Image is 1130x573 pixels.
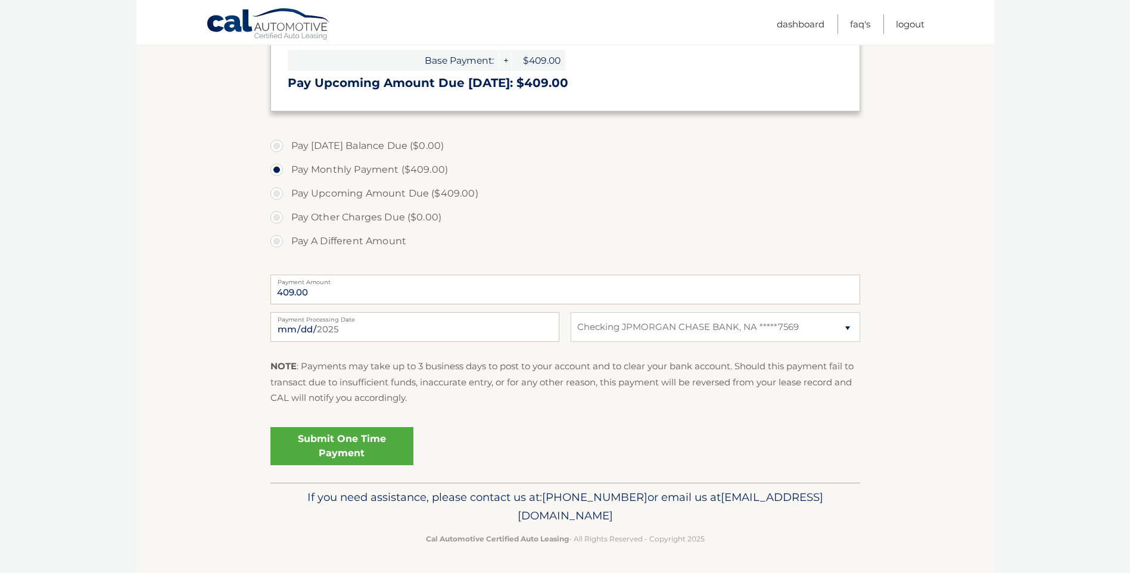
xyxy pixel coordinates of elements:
a: Cal Automotive [206,8,331,42]
label: Payment Processing Date [270,312,559,322]
label: Pay [DATE] Balance Due ($0.00) [270,134,860,158]
label: Pay A Different Amount [270,229,860,253]
p: - All Rights Reserved - Copyright 2025 [278,532,852,545]
span: $409.00 [512,50,565,71]
label: Pay Upcoming Amount Due ($409.00) [270,182,860,205]
a: Logout [896,14,924,34]
strong: Cal Automotive Certified Auto Leasing [426,534,569,543]
span: [PHONE_NUMBER] [542,490,648,504]
span: + [499,50,511,71]
h3: Pay Upcoming Amount Due [DATE]: $409.00 [288,76,843,91]
strong: NOTE [270,360,297,372]
a: FAQ's [850,14,870,34]
input: Payment Date [270,312,559,342]
label: Payment Amount [270,275,860,284]
label: Pay Other Charges Due ($0.00) [270,205,860,229]
label: Pay Monthly Payment ($409.00) [270,158,860,182]
a: Dashboard [777,14,824,34]
p: : Payments may take up to 3 business days to post to your account and to clear your bank account.... [270,359,860,406]
span: Base Payment: [288,50,499,71]
p: If you need assistance, please contact us at: or email us at [278,488,852,526]
input: Payment Amount [270,275,860,304]
a: Submit One Time Payment [270,427,413,465]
